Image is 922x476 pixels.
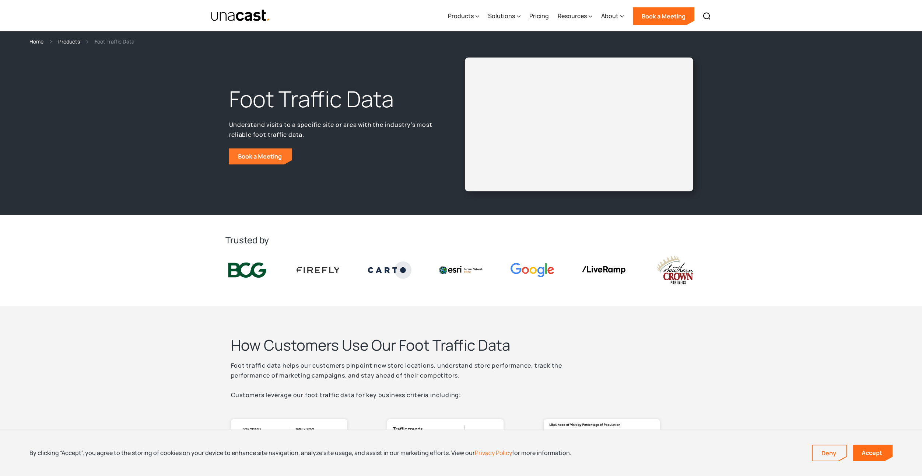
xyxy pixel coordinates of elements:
img: southern crown logo [653,255,697,285]
div: By clicking “Accept”, you agree to the storing of cookies on your device to enhance site navigati... [29,449,571,457]
img: Unacast text logo [211,9,271,22]
h1: Foot Traffic Data [229,84,438,114]
div: About [601,1,624,31]
img: BCG logo [225,261,269,279]
a: Pricing [529,1,549,31]
img: Firefly Advertising logo [297,267,340,273]
img: Esri logo [439,266,483,274]
div: About [601,11,618,20]
h2: Trusted by [225,234,697,246]
p: Foot traffic data helps our customers pinpoint new store locations, understand store performance,... [231,361,599,400]
iframe: Unacast - European Vaccines v2 [471,63,687,185]
a: home [211,9,271,22]
img: Google logo [511,263,554,277]
p: Understand visits to a specific site or area with the industry’s most reliable foot traffic data. [229,120,438,139]
a: Accept [853,445,893,461]
img: Carto logo [368,261,411,278]
a: Book a Meeting [229,148,292,164]
div: Resources [558,11,587,20]
img: Search icon [702,12,711,21]
div: Products [448,1,479,31]
img: liveramp logo [582,266,625,274]
h2: How Customers Use Our Foot Traffic Data [231,336,599,355]
a: Book a Meeting [633,7,694,25]
a: Privacy Policy [475,449,512,457]
a: Home [29,37,43,46]
div: Solutions [488,11,515,20]
div: Solutions [488,1,520,31]
div: Resources [558,1,592,31]
div: Products [448,11,474,20]
a: Deny [813,445,846,461]
a: Products [58,37,80,46]
div: Foot Traffic Data [95,37,134,46]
